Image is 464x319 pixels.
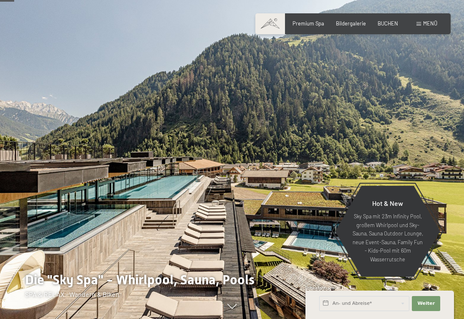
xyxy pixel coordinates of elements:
[417,300,435,307] span: Weiter
[423,20,437,27] span: Menü
[305,286,334,291] span: Schnellanfrage
[378,20,398,27] a: BUCHEN
[336,20,366,27] a: Bildergalerie
[335,185,441,277] a: Hot & New Sky Spa mit 23m Infinity Pool, großem Whirlpool und Sky-Sauna, Sauna Outdoor Lounge, ne...
[412,296,440,311] button: Weiter
[293,20,324,27] a: Premium Spa
[372,199,403,207] span: Hot & New
[351,212,424,263] p: Sky Spa mit 23m Infinity Pool, großem Whirlpool und Sky-Sauna, Sauna Outdoor Lounge, neue Event-S...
